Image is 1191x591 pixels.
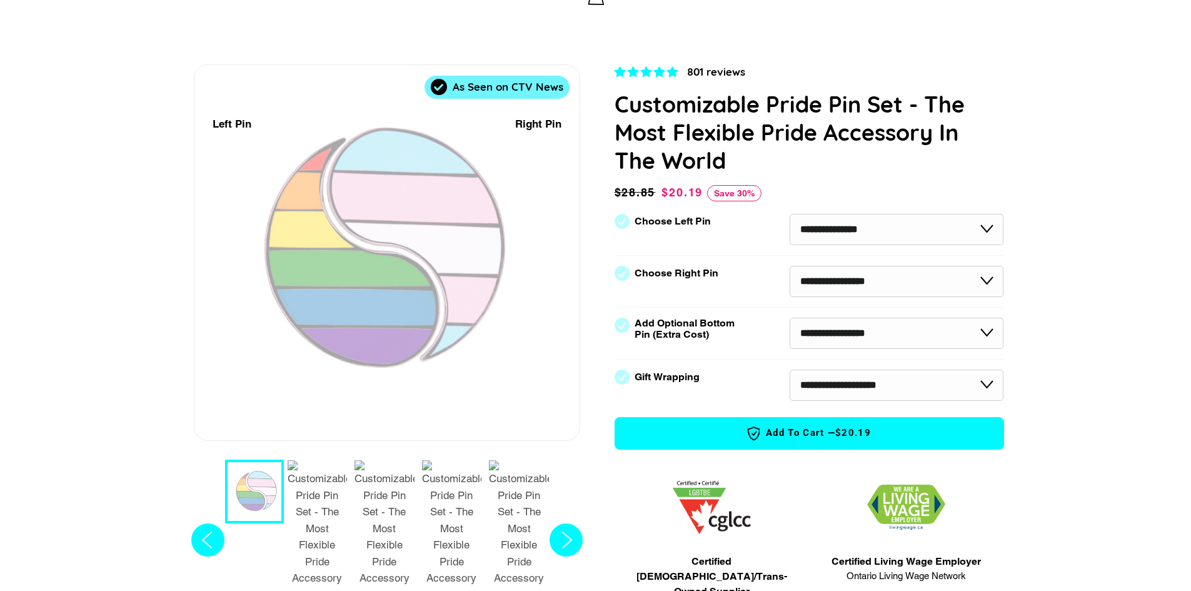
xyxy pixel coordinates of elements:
div: 1 / 7 [194,65,580,440]
label: Add Optional Bottom Pin (Extra Cost) [635,318,740,340]
div: Right Pin [515,116,561,133]
label: Choose Right Pin [635,268,718,279]
span: $28.85 [615,184,659,201]
span: $20.19 [835,427,871,440]
span: $20.19 [661,186,703,199]
h1: Customizable Pride Pin Set - The Most Flexible Pride Accessory In The World [615,90,1004,174]
span: 4.83 stars [615,66,681,78]
label: Gift Wrapping [635,371,700,383]
img: 1705457225.png [673,481,751,534]
span: 801 reviews [687,65,745,78]
button: 1 / 7 [225,460,284,523]
span: Save 30% [707,185,761,201]
span: Ontario Living Wage Network [832,569,981,583]
span: Certified Living Wage Employer [832,554,981,569]
span: Add to Cart — [634,425,985,442]
label: Choose Left Pin [635,216,711,227]
button: Add to Cart —$20.19 [615,417,1004,450]
img: 1706832627.png [867,485,945,530]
